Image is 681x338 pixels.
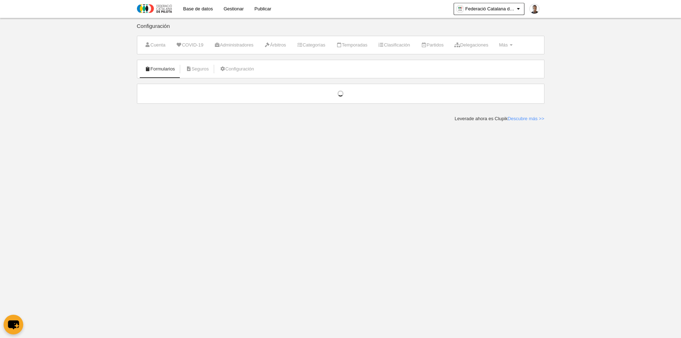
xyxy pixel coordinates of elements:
[495,40,517,50] a: Más
[141,64,179,74] a: Formularios
[457,5,464,13] img: OameYsTrywk4.30x30.jpg
[374,40,414,50] a: Clasificación
[455,116,544,122] div: Leverade ahora es Clupik
[172,40,207,50] a: COVID-19
[450,40,492,50] a: Delegaciones
[137,23,544,36] div: Configuración
[332,40,371,50] a: Temporadas
[182,64,213,74] a: Seguros
[137,4,172,13] img: Federació Catalana de Pilota
[417,40,448,50] a: Partidos
[499,42,508,48] span: Más
[210,40,257,50] a: Administradores
[4,315,23,334] button: chat-button
[293,40,329,50] a: Categorías
[260,40,290,50] a: Árbitros
[141,40,169,50] a: Cuenta
[454,3,524,15] a: Federació Catalana de Pilota
[465,5,515,13] span: Federació Catalana de Pilota
[216,64,258,74] a: Configuración
[144,90,537,97] div: Cargando
[530,4,539,14] img: Pa7rUElv1kqe.30x30.jpg
[508,116,544,121] a: Descubre más >>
